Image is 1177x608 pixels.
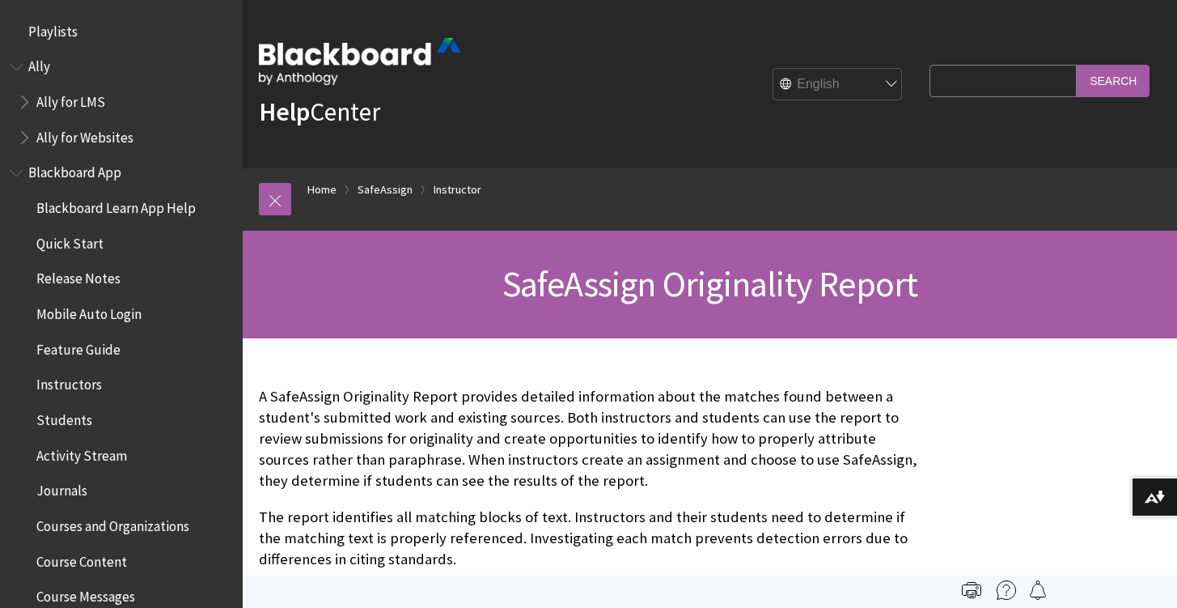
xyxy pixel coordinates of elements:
img: Blackboard by Anthology [259,38,461,85]
nav: Book outline for Anthology Ally Help [10,53,233,151]
span: Instructors [36,372,102,393]
img: More help [997,580,1016,600]
img: Print [962,580,981,600]
span: Journals [36,478,87,500]
span: Feature Guide [36,336,121,358]
span: Course Content [36,548,127,570]
span: SafeAssign Originality Report [502,261,918,306]
span: Course Messages [36,584,135,606]
strong: Help [259,96,310,128]
a: Instructor [434,180,481,200]
span: Playlists [28,18,78,40]
span: Ally [28,53,50,75]
select: Site Language Selector [773,69,903,101]
p: A SafeAssign Originality Report provides detailed information about the matches found between a s... [259,386,921,492]
span: Students [36,406,92,428]
span: Mobile Auto Login [36,300,142,322]
a: Home [307,180,337,200]
span: Activity Stream [36,442,127,464]
input: Search [1077,65,1149,96]
span: Blackboard Learn App Help [36,194,196,216]
nav: Book outline for Playlists [10,18,233,45]
img: Follow this page [1028,580,1048,600]
span: Courses and Organizations [36,512,189,534]
span: Ally for LMS [36,88,105,110]
a: SafeAssign [358,180,413,200]
span: Blackboard App [28,159,121,181]
a: HelpCenter [259,96,380,128]
p: The report identifies all matching blocks of text. Instructors and their students need to determi... [259,507,921,571]
span: Release Notes [36,266,121,287]
span: Quick Start [36,230,104,252]
span: Ally for Websites [36,124,133,146]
